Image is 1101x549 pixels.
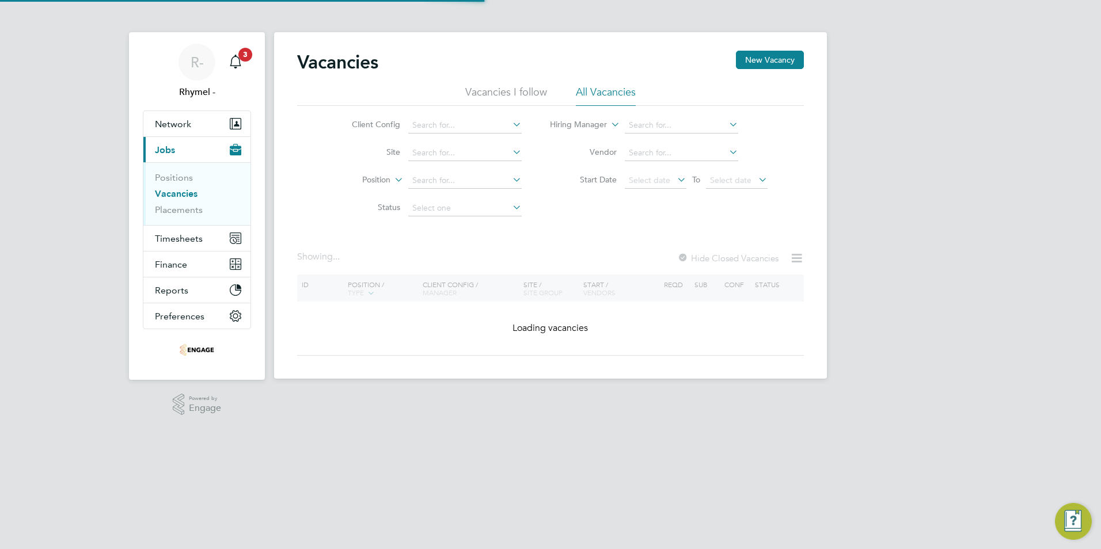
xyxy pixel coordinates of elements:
[465,85,547,106] li: Vacancies I follow
[155,119,191,129] span: Network
[541,119,607,131] label: Hiring Manager
[143,44,251,99] a: R-Rhymel -
[710,175,751,185] span: Select date
[408,117,522,134] input: Search for...
[550,147,617,157] label: Vendor
[408,173,522,189] input: Search for...
[143,137,250,162] button: Jobs
[143,226,250,251] button: Timesheets
[155,311,204,322] span: Preferences
[408,145,522,161] input: Search for...
[625,117,738,134] input: Search for...
[224,44,247,81] a: 3
[155,144,175,155] span: Jobs
[1055,503,1092,540] button: Engage Resource Center
[629,175,670,185] span: Select date
[408,200,522,216] input: Select one
[297,251,342,263] div: Showing
[333,251,340,262] span: ...
[297,51,378,74] h2: Vacancies
[625,145,738,161] input: Search for...
[155,259,187,270] span: Finance
[677,253,779,264] label: Hide Closed Vacancies
[238,48,252,62] span: 3
[155,285,188,296] span: Reports
[189,403,221,413] span: Engage
[689,172,704,187] span: To
[173,394,222,415] a: Powered byEngage
[143,251,250,277] button: Finance
[191,55,204,70] span: R-
[334,147,400,157] label: Site
[155,188,198,199] a: Vacancies
[143,85,251,99] span: Rhymel -
[334,202,400,212] label: Status
[155,172,193,183] a: Positions
[334,119,400,129] label: Client Config
[143,277,250,303] button: Reports
[143,162,250,225] div: Jobs
[143,341,251,359] a: Go to home page
[155,204,203,215] a: Placements
[550,174,617,185] label: Start Date
[143,303,250,329] button: Preferences
[143,111,250,136] button: Network
[736,51,804,69] button: New Vacancy
[576,85,636,106] li: All Vacancies
[189,394,221,403] span: Powered by
[180,341,214,359] img: thrivesw-logo-retina.png
[155,233,203,244] span: Timesheets
[129,32,265,380] nav: Main navigation
[324,174,390,186] label: Position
